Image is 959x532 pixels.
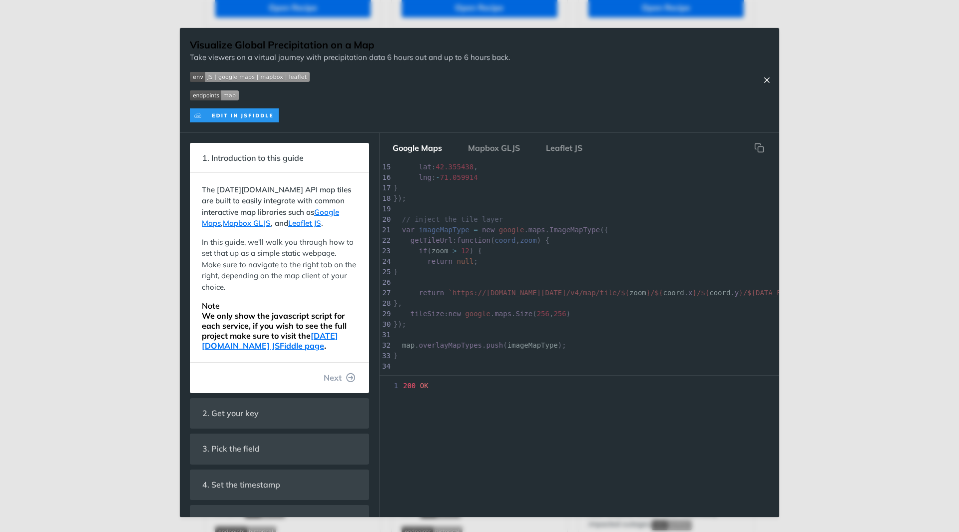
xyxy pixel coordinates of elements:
div: 33 [380,351,390,361]
span: map [402,341,415,349]
span: . . ({ [394,226,608,234]
span: 12 [461,247,470,255]
span: ( ) { [394,247,482,255]
span: maps [494,310,511,318]
span: ; [394,257,478,265]
div: 16 [380,172,390,183]
div: 28 [380,298,390,309]
div: 29 [380,309,390,319]
span: zoom [520,236,537,244]
span: coord [663,289,684,297]
div: 31 [380,330,390,340]
div: 34 [380,361,390,372]
span: : , [394,163,478,171]
div: 32 [380,340,390,351]
span: 1 [380,381,401,391]
span: }, [394,299,402,307]
section: 3. Pick the field [190,434,369,464]
div: 22 [380,235,390,246]
span: // inject the tile layer [402,215,503,223]
a: Expand image [190,109,279,119]
span: }); [394,194,406,202]
span: coord [494,236,515,244]
section: 4. Set the timestamp [190,470,369,500]
span: imageMapType [419,226,470,234]
span: }); [394,320,406,328]
button: Next [316,368,364,388]
span: zoom [629,289,646,297]
span: return [427,257,453,265]
span: return [419,289,445,297]
span: google [499,226,524,234]
img: clone [190,108,279,122]
span: }/${ [739,289,756,297]
span: `https://[DOMAIN_NAME][DATE]/v4/map/tile/${ [449,289,629,297]
a: [DATE][DOMAIN_NAME] JSFiddle page [202,331,338,351]
span: > [453,247,457,255]
span: - [436,173,440,181]
span: = [474,226,478,234]
div: 18 [380,193,390,204]
div: 20 [380,214,390,225]
span: y [735,289,739,297]
strong: The [DATE][DOMAIN_NAME] API map tiles are built to easily integrate with common interactive map l... [202,185,351,228]
span: zoom [432,247,449,255]
span: : . . ( , ) [394,310,570,318]
span: 2. Get your key [195,404,266,423]
span: : ( , ) { [394,236,549,244]
span: }/${ [693,289,710,297]
div: 25 [380,267,390,277]
span: } [394,268,398,276]
span: 3. Pick the field [195,439,267,459]
div: 30 [380,319,390,330]
span: 4. Set the timestamp [195,475,287,495]
button: Google Maps [385,138,450,158]
div: 26 [380,277,390,288]
span: 256 [537,310,549,318]
span: tileSize [411,310,444,318]
span: OK [420,382,429,390]
a: Mapbox GLJS [223,218,271,228]
span: x [688,289,692,297]
span: function [457,236,490,244]
span: lat [419,163,432,171]
span: 200 [403,382,416,390]
div: 23 [380,246,390,256]
span: var [402,226,415,234]
span: } [394,184,398,192]
span: 42.355438 [436,163,474,171]
p: Take viewers on a virtual journey with precipitation data 6 hours out and up to 6 hours back. [190,52,510,63]
span: google [465,310,490,318]
div: 27 [380,288,390,298]
img: endpoint [190,90,239,100]
span: new [482,226,494,234]
span: Expand image [190,71,510,82]
span: imageMapType [507,341,558,349]
div: 15 [380,162,390,172]
span: 71.059914 [440,173,478,181]
span: push [486,341,503,349]
span: getTileUrl [411,236,453,244]
span: Expand image [190,89,510,101]
span: }/${ [646,289,663,297]
span: maps [528,226,545,234]
span: Next [324,372,342,384]
span: 256 [553,310,566,318]
div: 24 [380,256,390,267]
strong: Note [202,301,220,311]
span: lng [419,173,432,181]
section: 1. Introduction to this guideThe [DATE][DOMAIN_NAME] API map tiles are built to easily integrate ... [190,143,369,394]
span: : [394,173,478,181]
span: Size [516,310,533,318]
span: . . ; [394,289,958,297]
span: 1. Introduction to this guide [195,148,311,168]
span: } [394,352,398,360]
span: new [449,310,461,318]
span: overlayMapTypes [419,341,482,349]
div: 21 [380,225,390,235]
div: 17 [380,183,390,193]
button: Close Recipe [759,75,774,85]
span: ImageMapType [549,226,600,234]
span: null [457,257,474,265]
